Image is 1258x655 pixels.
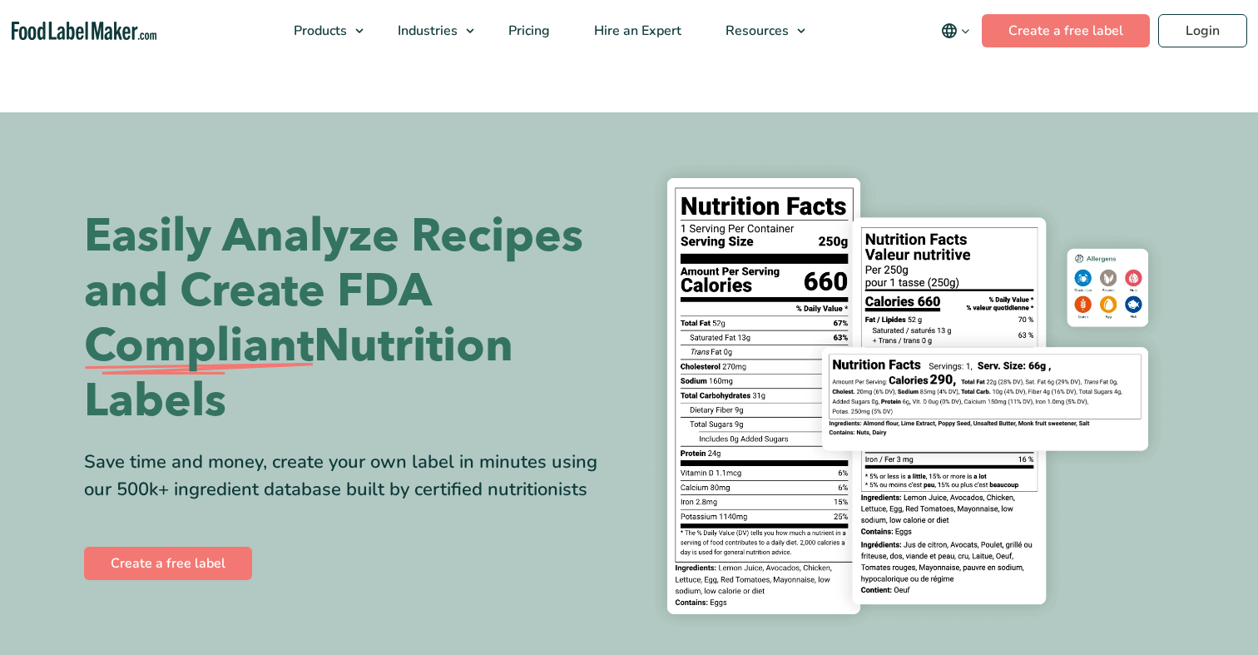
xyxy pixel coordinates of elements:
[84,547,252,580] a: Create a free label
[1158,14,1247,47] a: Login
[721,22,790,40] span: Resources
[393,22,459,40] span: Industries
[503,22,552,40] span: Pricing
[84,449,617,504] div: Save time and money, create your own label in minutes using our 500k+ ingredient database built b...
[982,14,1150,47] a: Create a free label
[84,319,314,374] span: Compliant
[589,22,683,40] span: Hire an Expert
[84,209,617,429] h1: Easily Analyze Recipes and Create FDA Nutrition Labels
[289,22,349,40] span: Products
